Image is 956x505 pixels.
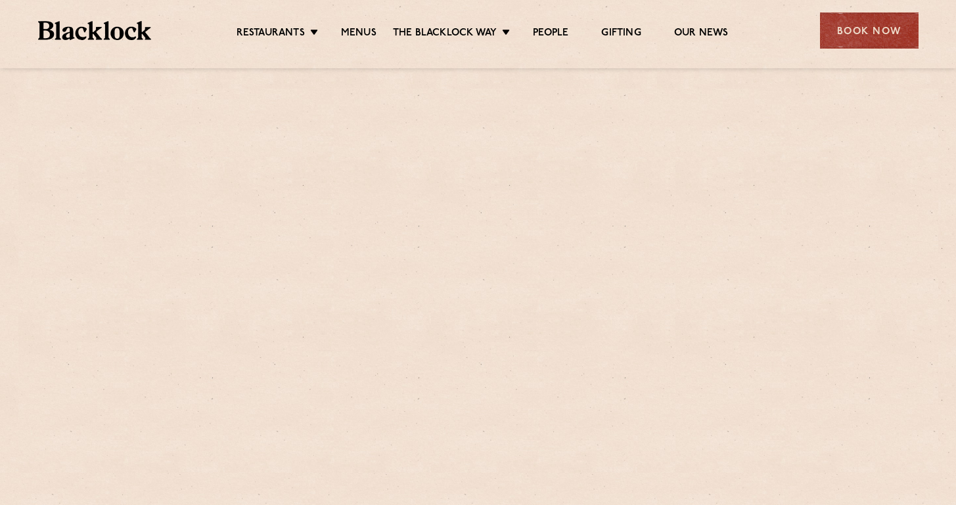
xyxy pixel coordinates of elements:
a: Restaurants [237,27,305,41]
div: Book Now [820,12,919,49]
a: People [533,27,568,41]
a: Menus [341,27,376,41]
a: Gifting [601,27,641,41]
a: The Blacklock Way [393,27,497,41]
a: Our News [674,27,729,41]
img: BL_Textured_Logo-footer-cropped.svg [38,21,152,40]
